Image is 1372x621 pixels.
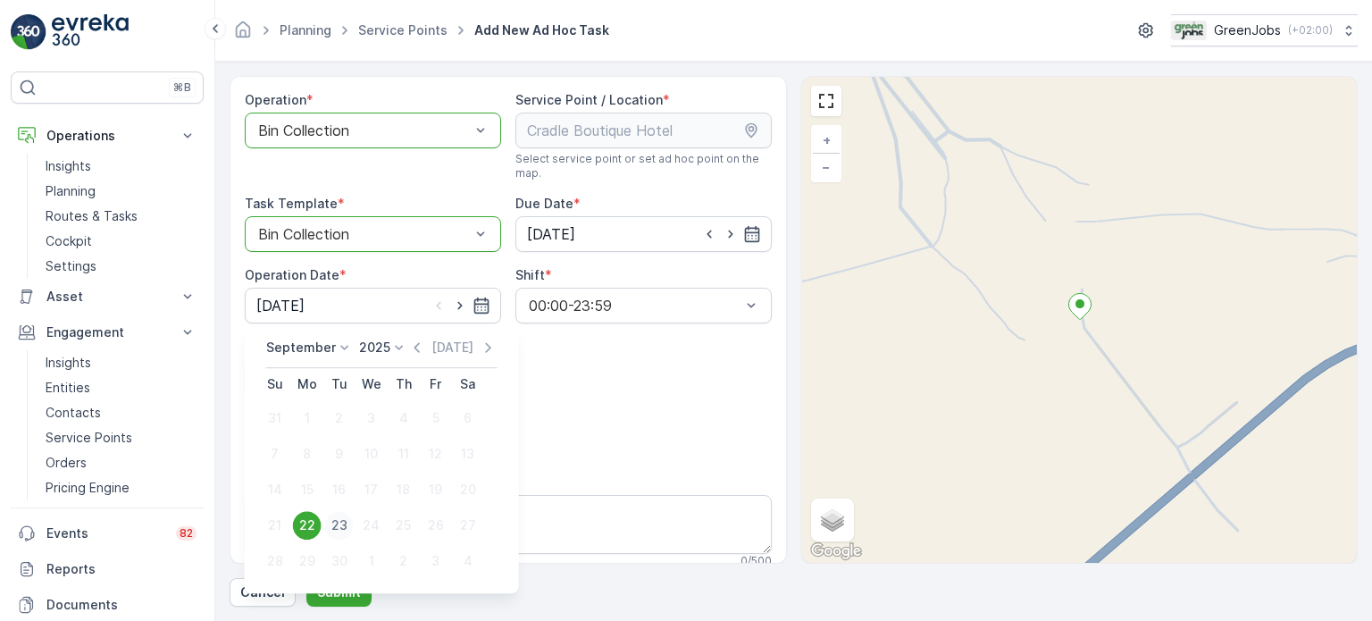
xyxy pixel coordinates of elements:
[325,547,354,575] div: 30
[1171,14,1358,46] button: GreenJobs(+02:00)
[431,339,473,357] p: [DATE]
[173,80,191,95] p: ⌘B
[389,440,418,468] div: 11
[46,207,138,225] p: Routes & Tasks
[38,204,204,229] a: Routes & Tasks
[233,27,253,42] a: Homepage
[325,440,354,468] div: 9
[293,440,322,468] div: 8
[261,511,289,540] div: 21
[357,511,386,540] div: 24
[471,21,613,39] span: Add New Ad Hoc Task
[422,404,450,432] div: 5
[813,127,840,154] a: Zoom In
[515,152,772,180] span: Select service point or set ad hoc point on the map.
[46,354,91,372] p: Insights
[38,375,204,400] a: Entities
[293,475,322,504] div: 15
[357,404,386,432] div: 3
[325,511,354,540] div: 23
[515,267,545,282] label: Shift
[293,511,322,540] div: 22
[46,157,91,175] p: Insights
[38,425,204,450] a: Service Points
[1288,23,1333,38] p: ( +02:00 )
[46,429,132,447] p: Service Points
[46,479,130,497] p: Pricing Engine
[388,368,420,400] th: Thursday
[515,216,772,252] input: dd/mm/yyyy
[46,379,90,397] p: Entities
[452,368,484,400] th: Saturday
[46,596,197,614] p: Documents
[245,196,338,211] label: Task Template
[822,159,831,174] span: −
[389,547,418,575] div: 2
[261,547,289,575] div: 28
[422,547,450,575] div: 3
[38,254,204,279] a: Settings
[420,368,452,400] th: Friday
[46,288,168,306] p: Asset
[261,475,289,504] div: 14
[38,350,204,375] a: Insights
[38,179,204,204] a: Planning
[245,92,306,107] label: Operation
[52,14,129,50] img: logo_light-DOdMpM7g.png
[245,267,339,282] label: Operation Date
[291,368,323,400] th: Monday
[1214,21,1281,39] p: GreenJobs
[11,315,204,350] button: Engagement
[46,524,165,542] p: Events
[323,368,356,400] th: Tuesday
[454,475,482,504] div: 20
[454,440,482,468] div: 13
[266,339,336,357] p: September
[46,232,92,250] p: Cockpit
[813,88,840,114] a: View Fullscreen
[38,154,204,179] a: Insights
[38,450,204,475] a: Orders
[11,14,46,50] img: logo
[245,288,501,323] input: dd/mm/yyyy
[515,113,772,148] input: Cradle Boutique Hotel
[356,368,388,400] th: Wednesday
[515,196,573,211] label: Due Date
[46,323,168,341] p: Engagement
[11,118,204,154] button: Operations
[46,127,168,145] p: Operations
[389,404,418,432] div: 4
[454,511,482,540] div: 27
[325,404,354,432] div: 2
[259,368,291,400] th: Sunday
[280,22,331,38] a: Planning
[813,500,852,540] a: Layers
[389,511,418,540] div: 25
[240,583,285,601] p: Cancel
[454,404,482,432] div: 6
[422,511,450,540] div: 26
[422,440,450,468] div: 12
[46,182,96,200] p: Planning
[11,516,204,551] a: Events82
[740,554,772,568] p: 0 / 500
[422,475,450,504] div: 19
[38,475,204,500] a: Pricing Engine
[389,475,418,504] div: 18
[46,257,96,275] p: Settings
[515,92,663,107] label: Service Point / Location
[46,404,101,422] p: Contacts
[11,279,204,315] button: Asset
[325,475,354,504] div: 16
[359,339,390,357] p: 2025
[807,540,866,563] a: Open this area in Google Maps (opens a new window)
[293,547,322,575] div: 29
[358,22,448,38] a: Service Points
[357,440,386,468] div: 10
[180,526,193,541] p: 82
[230,578,296,607] button: Cancel
[261,440,289,468] div: 7
[813,154,840,180] a: Zoom Out
[11,551,204,587] a: Reports
[293,404,322,432] div: 1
